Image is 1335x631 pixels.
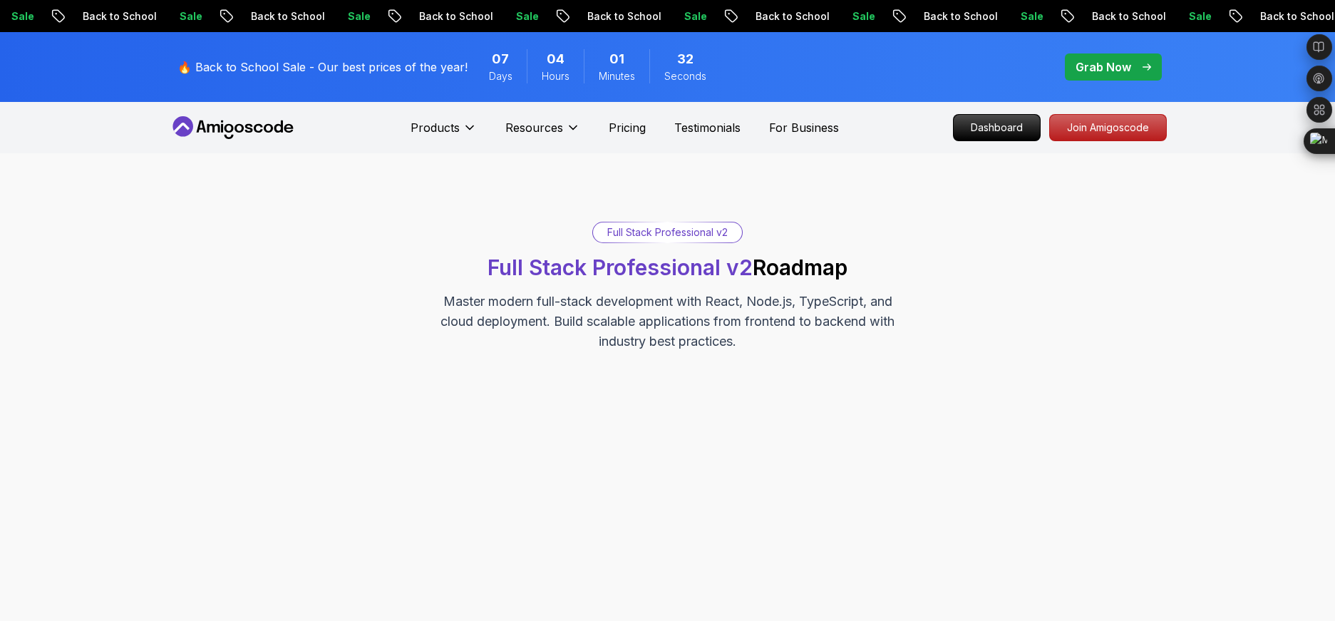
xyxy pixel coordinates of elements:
[1076,58,1131,76] p: Grab Now
[609,119,646,136] a: Pricing
[177,58,468,76] p: 🔥 Back to School Sale - Our best prices of the year!
[744,9,841,24] p: Back to School
[954,115,1040,140] p: Dashboard
[609,49,624,69] span: 1 Minutes
[674,119,741,136] a: Testimonials
[505,119,563,136] p: Resources
[505,9,550,24] p: Sale
[492,49,509,69] span: 7 Days
[542,69,569,83] span: Hours
[411,119,460,136] p: Products
[1009,9,1055,24] p: Sale
[428,292,907,352] p: Master modern full-stack development with React, Node.js, TypeScript, and cloud deployment. Build...
[912,9,1009,24] p: Back to School
[1049,114,1167,141] a: Join Amigoscode
[673,9,718,24] p: Sale
[239,9,336,24] p: Back to School
[953,114,1041,141] a: Dashboard
[664,69,706,83] span: Seconds
[547,49,565,69] span: 4 Hours
[599,69,635,83] span: Minutes
[505,119,580,148] button: Resources
[841,9,887,24] p: Sale
[168,9,214,24] p: Sale
[411,119,477,148] button: Products
[769,119,839,136] a: For Business
[488,255,753,280] span: Full Stack Professional v2
[1050,115,1166,140] p: Join Amigoscode
[677,49,694,69] span: 32 Seconds
[71,9,168,24] p: Back to School
[1177,9,1223,24] p: Sale
[1081,9,1177,24] p: Back to School
[576,9,673,24] p: Back to School
[408,9,505,24] p: Back to School
[593,222,742,242] div: Full Stack Professional v2
[488,255,847,280] h1: Roadmap
[336,9,382,24] p: Sale
[489,69,512,83] span: Days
